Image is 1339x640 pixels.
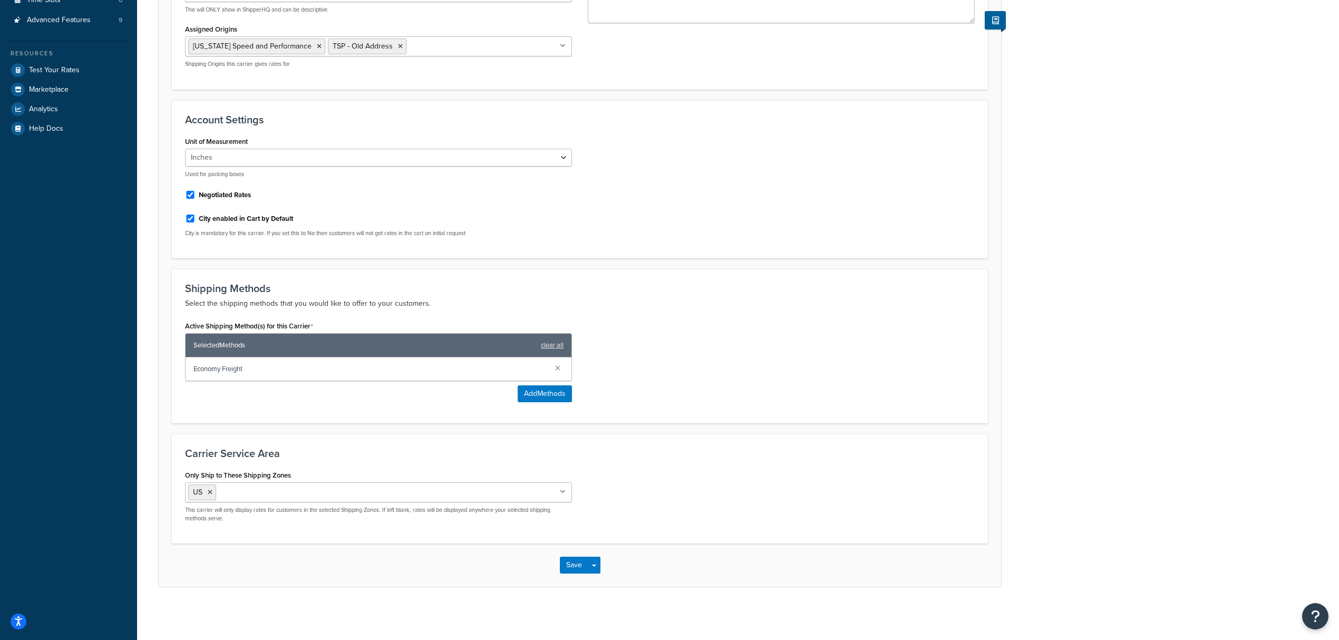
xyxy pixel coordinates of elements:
[8,80,129,99] a: Marketplace
[185,138,248,146] label: Unit of Measurement
[518,385,572,402] button: AddMethods
[8,61,129,80] a: Test Your Rates
[27,16,91,25] span: Advanced Features
[199,214,293,224] label: City enabled in Cart by Default
[29,66,80,75] span: Test Your Rates
[185,448,975,459] h3: Carrier Service Area
[333,41,393,52] span: TSP - Old Address
[8,49,129,58] div: Resources
[199,190,251,200] label: Negotiated Rates
[560,557,588,574] button: Save
[29,105,58,114] span: Analytics
[185,170,572,178] p: Used for packing boxes
[185,114,975,125] h3: Account Settings
[185,297,975,310] p: Select the shipping methods that you would like to offer to your customers.
[8,11,129,30] a: Advanced Features9
[29,124,63,133] span: Help Docs
[185,60,572,68] p: Shipping Origins this carrier gives rates for
[185,229,572,237] p: City is mandatory for this carrier. If you set this to No then customers will not get rates in th...
[193,487,202,498] span: US
[185,283,975,294] h3: Shipping Methods
[1302,603,1328,629] button: Open Resource Center
[193,362,547,376] span: Economy Freight
[29,85,69,94] span: Marketplace
[193,338,536,353] span: Selected Methods
[185,322,313,331] label: Active Shipping Method(s) for this Carrier
[185,471,291,479] label: Only Ship to These Shipping Zones
[193,41,312,52] span: [US_STATE] Speed and Performance
[185,6,572,14] p: This will ONLY show in ShipperHQ and can be descriptive
[185,25,237,33] label: Assigned Origins
[119,16,122,25] span: 9
[8,100,129,119] a: Analytics
[185,506,572,522] p: This carrier will only display rates for customers in the selected Shipping Zones. If left blank,...
[541,338,564,353] a: clear all
[985,11,1006,30] button: Show Help Docs
[8,11,129,30] li: Advanced Features
[8,119,129,138] a: Help Docs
